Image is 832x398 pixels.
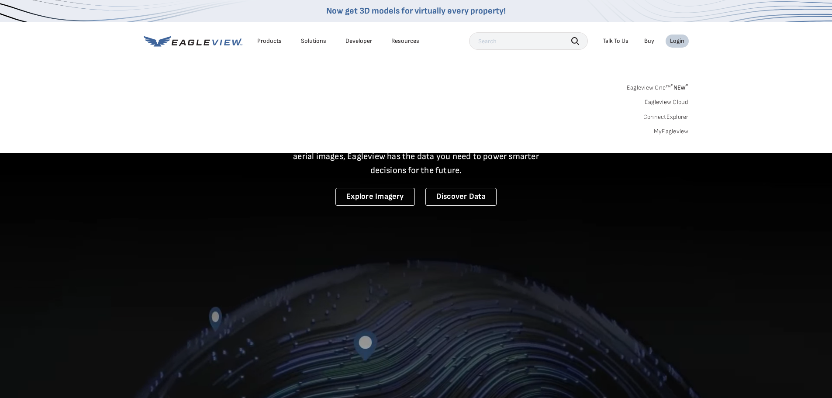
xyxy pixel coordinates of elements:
a: ConnectExplorer [643,113,689,121]
div: Solutions [301,37,326,45]
a: Explore Imagery [335,188,415,206]
div: Resources [391,37,419,45]
a: Buy [644,37,654,45]
span: NEW [670,84,688,91]
p: A new era starts here. Built on more than 3.5 billion high-resolution aerial images, Eagleview ha... [283,135,550,177]
a: Eagleview Cloud [645,98,689,106]
a: Now get 3D models for virtually every property! [326,6,506,16]
div: Products [257,37,282,45]
a: Eagleview One™*NEW* [627,81,689,91]
input: Search [469,32,588,50]
div: Talk To Us [603,37,628,45]
div: Login [670,37,684,45]
a: Developer [345,37,372,45]
a: Discover Data [425,188,497,206]
a: MyEagleview [654,128,689,135]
